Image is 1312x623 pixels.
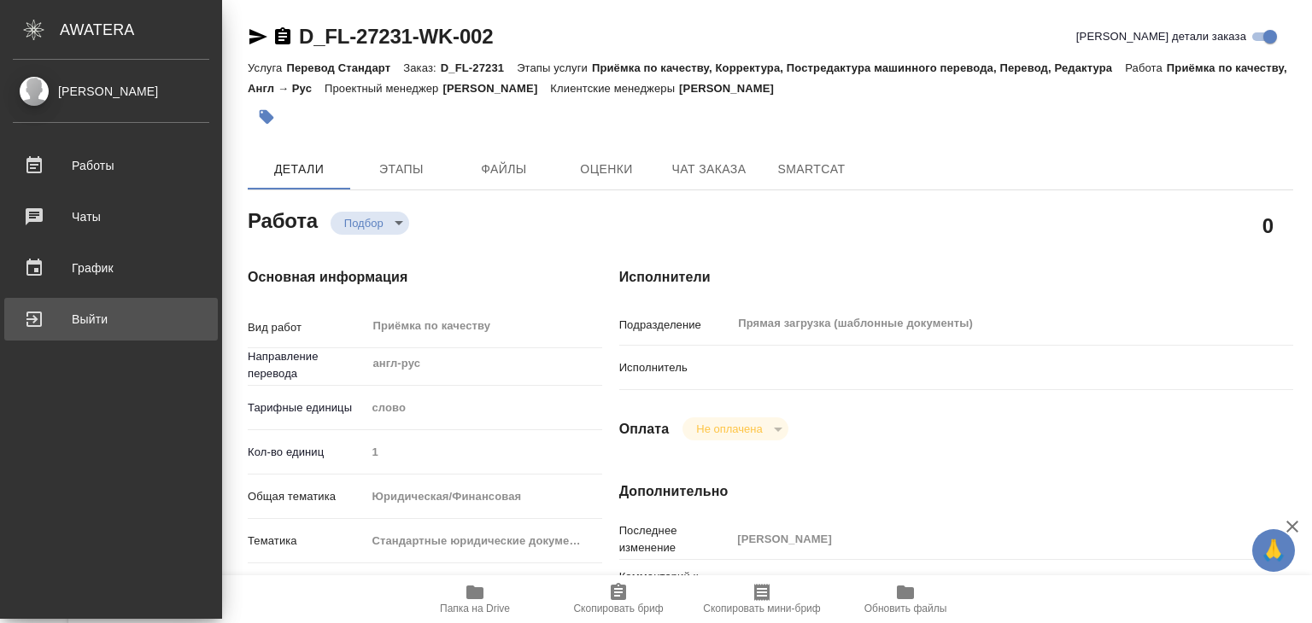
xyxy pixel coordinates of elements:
[366,482,602,511] div: Юридическая/Финансовая
[573,603,663,614] span: Скопировать бриф
[248,267,551,288] h4: Основная информация
[258,159,340,180] span: Детали
[691,422,767,436] button: Не оплачена
[248,399,366,416] p: Тарифные единицы
[619,317,732,334] p: Подразделение
[13,153,209,178] div: Работы
[565,159,647,180] span: Оценки
[60,13,222,47] div: AWATERA
[248,204,318,235] h2: Работа
[13,255,209,281] div: График
[248,488,366,505] p: Общая тематика
[1125,61,1167,74] p: Работа
[1076,28,1246,45] span: [PERSON_NAME] детали заказа
[4,195,218,238] a: Чаты
[248,533,366,550] p: Тематика
[619,568,732,603] p: Комментарий к работе
[864,603,947,614] span: Обновить файлы
[248,26,268,47] button: Скопировать ссылку для ЯМессенджера
[690,575,834,623] button: Скопировать мини-бриф
[331,212,409,235] div: Подбор
[619,419,670,440] h4: Оплата
[770,159,852,180] span: SmartCat
[834,575,977,623] button: Обновить файлы
[682,417,788,440] div: Подбор
[547,575,690,623] button: Скопировать бриф
[299,25,493,48] a: D_FL-27231-WK-002
[619,359,732,376] p: Исполнитель
[679,82,787,95] p: [PERSON_NAME]
[441,61,517,74] p: D_FL-27231
[668,159,750,180] span: Чат заказа
[731,527,1237,551] input: Пустое поле
[592,61,1125,74] p: Приёмка по качеству, Корректура, Постредактура машинного перевода, Перевод, Редактура
[248,319,366,336] p: Вид работ
[619,267,1293,288] h4: Исполнители
[366,527,602,556] div: Стандартные юридические документы, договоры, уставы
[463,159,545,180] span: Файлы
[13,204,209,230] div: Чаты
[1259,533,1288,568] span: 🙏
[325,82,442,95] p: Проектный менеджер
[403,61,440,74] p: Заказ:
[4,247,218,289] a: График
[13,306,209,332] div: Выйти
[366,393,602,422] div: слово
[403,575,547,623] button: Папка на Drive
[248,61,286,74] p: Услуга
[619,481,1293,502] h4: Дополнительно
[442,82,550,95] p: [PERSON_NAME]
[248,348,366,382] p: Направление перевода
[272,26,293,47] button: Скопировать ссылку
[1262,211,1274,240] h2: 0
[550,82,679,95] p: Клиентские менеджеры
[339,216,389,230] button: Подбор
[286,61,403,74] p: Перевод Стандарт
[248,444,366,461] p: Кол-во единиц
[13,82,209,101] div: [PERSON_NAME]
[248,98,285,136] button: Добавить тэг
[703,603,820,614] span: Скопировать мини-бриф
[360,159,442,180] span: Этапы
[619,522,732,556] p: Последнее изменение
[4,298,218,341] a: Выйти
[4,144,218,187] a: Работы
[517,61,592,74] p: Этапы услуги
[1252,529,1295,572] button: 🙏
[440,603,510,614] span: Папка на Drive
[366,440,602,464] input: Пустое поле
